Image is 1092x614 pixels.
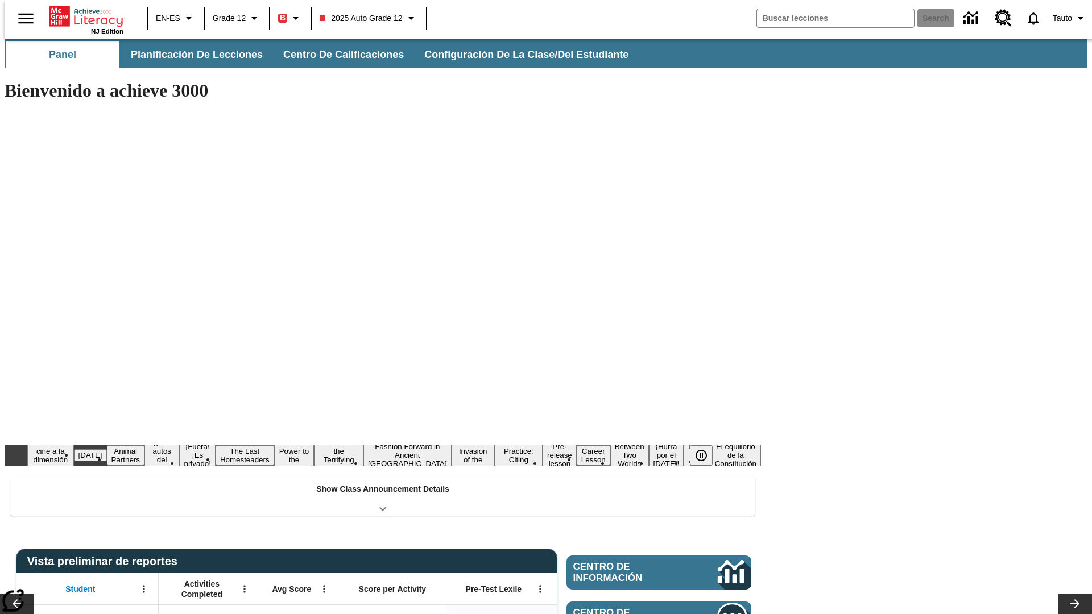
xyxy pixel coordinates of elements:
button: Slide 4 ¿Los autos del futuro? [144,437,180,474]
span: NJ Edition [91,28,123,35]
div: Show Class Announcement Details [10,476,755,516]
button: Carrusel de lecciones, seguir [1058,594,1092,614]
button: Abrir menú [532,580,549,598]
span: B [280,11,286,25]
button: Planificación de lecciones [122,41,272,68]
button: Class: 2025 Auto Grade 12, Selecciona una clase [315,8,422,28]
button: Abrir el menú lateral [9,2,43,35]
button: Abrir menú [236,580,253,598]
button: Slide 8 Attack of the Terrifying Tomatoes [314,437,363,474]
button: Slide 1 Llevar el cine a la dimensión X [27,437,74,474]
p: Show Class Announcement Details [316,483,449,495]
button: Slide 17 El equilibrio de la Constitución [710,441,761,470]
button: Abrir menú [135,580,152,598]
button: Slide 2 Día del Trabajo [74,449,107,461]
button: Configuración de la clase/del estudiante [415,41,638,68]
span: Score per Activity [359,584,427,594]
span: EN-ES [156,13,180,24]
button: Slide 11 Mixed Practice: Citing Evidence [495,437,543,474]
button: Slide 10 The Invasion of the Free CD [452,437,495,474]
button: Abrir menú [316,580,333,598]
h1: Bienvenido a achieve 3000 [5,80,761,101]
span: 2025 Auto Grade 12 [320,13,402,24]
button: Pausar [690,445,713,466]
span: Avg Score [272,584,311,594]
div: Subbarra de navegación [5,39,1087,68]
span: Pre-Test Lexile [466,584,522,594]
span: Grade 12 [213,13,246,24]
a: Centro de información [957,3,988,34]
a: Notificaciones [1019,3,1048,33]
button: Slide 7 Solar Power to the People [274,437,315,474]
button: Slide 9 Fashion Forward in Ancient Rome [363,441,452,470]
button: Grado: Grade 12, Elige un grado [208,8,266,28]
span: Tauto [1053,13,1072,24]
button: Language: EN-ES, Selecciona un idioma [151,8,200,28]
button: Panel [6,41,119,68]
span: Vista preliminar de reportes [27,555,183,568]
button: Boost El color de la clase es rojo. Cambiar el color de la clase. [274,8,307,28]
button: Slide 13 Career Lesson [577,445,610,466]
button: Slide 5 ¡Fuera! ¡Es privado! [180,441,216,470]
span: Student [65,584,95,594]
div: Portada [49,4,123,35]
span: Activities Completed [164,579,239,599]
button: Perfil/Configuración [1048,8,1092,28]
span: Centro de información [573,561,680,584]
button: Slide 3 Animal Partners [107,445,144,466]
input: search field [757,9,914,27]
a: Centro de recursos, Se abrirá en una pestaña nueva. [988,3,1019,34]
button: Centro de calificaciones [274,41,413,68]
div: Subbarra de navegación [5,41,639,68]
button: Slide 12 Pre-release lesson [543,441,577,470]
button: Slide 6 The Last Homesteaders [216,445,274,466]
button: Slide 14 Between Two Worlds [610,441,649,470]
button: Slide 15 ¡Hurra por el Día de la Constitución! [649,441,684,470]
a: Centro de información [566,555,751,590]
div: Pausar [690,445,724,466]
button: Slide 16 Point of View [684,441,710,470]
a: Portada [49,5,123,28]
